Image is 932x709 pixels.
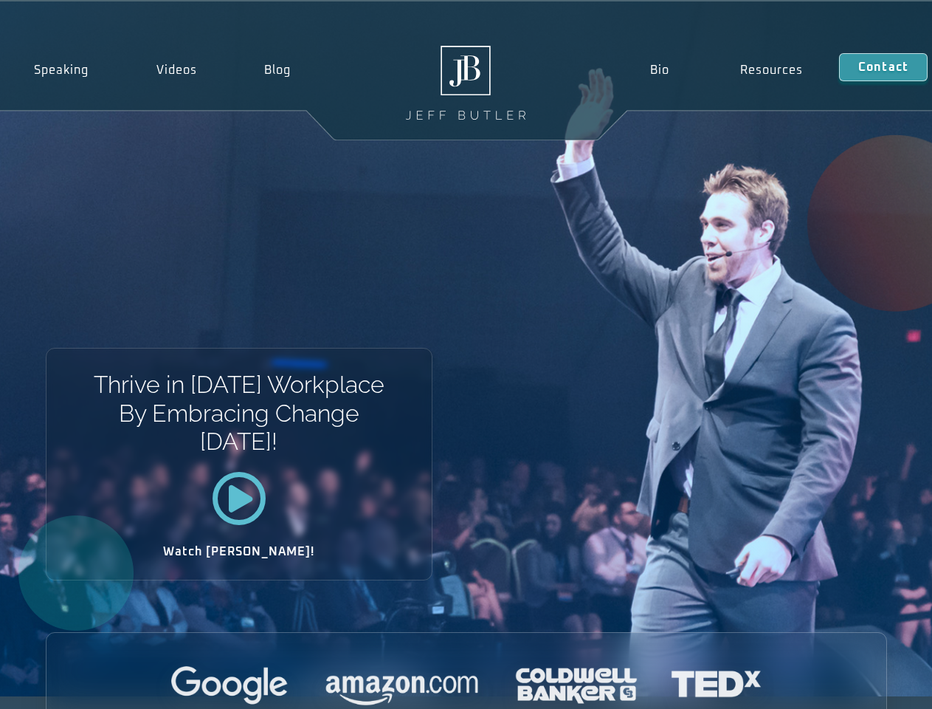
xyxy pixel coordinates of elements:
a: Contact [839,53,928,81]
span: Contact [858,61,908,73]
a: Resources [705,53,839,87]
a: Bio [614,53,705,87]
nav: Menu [614,53,838,87]
h2: Watch [PERSON_NAME]! [98,546,380,558]
a: Videos [122,53,231,87]
h1: Thrive in [DATE] Workplace By Embracing Change [DATE]! [92,371,385,456]
a: Blog [230,53,325,87]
